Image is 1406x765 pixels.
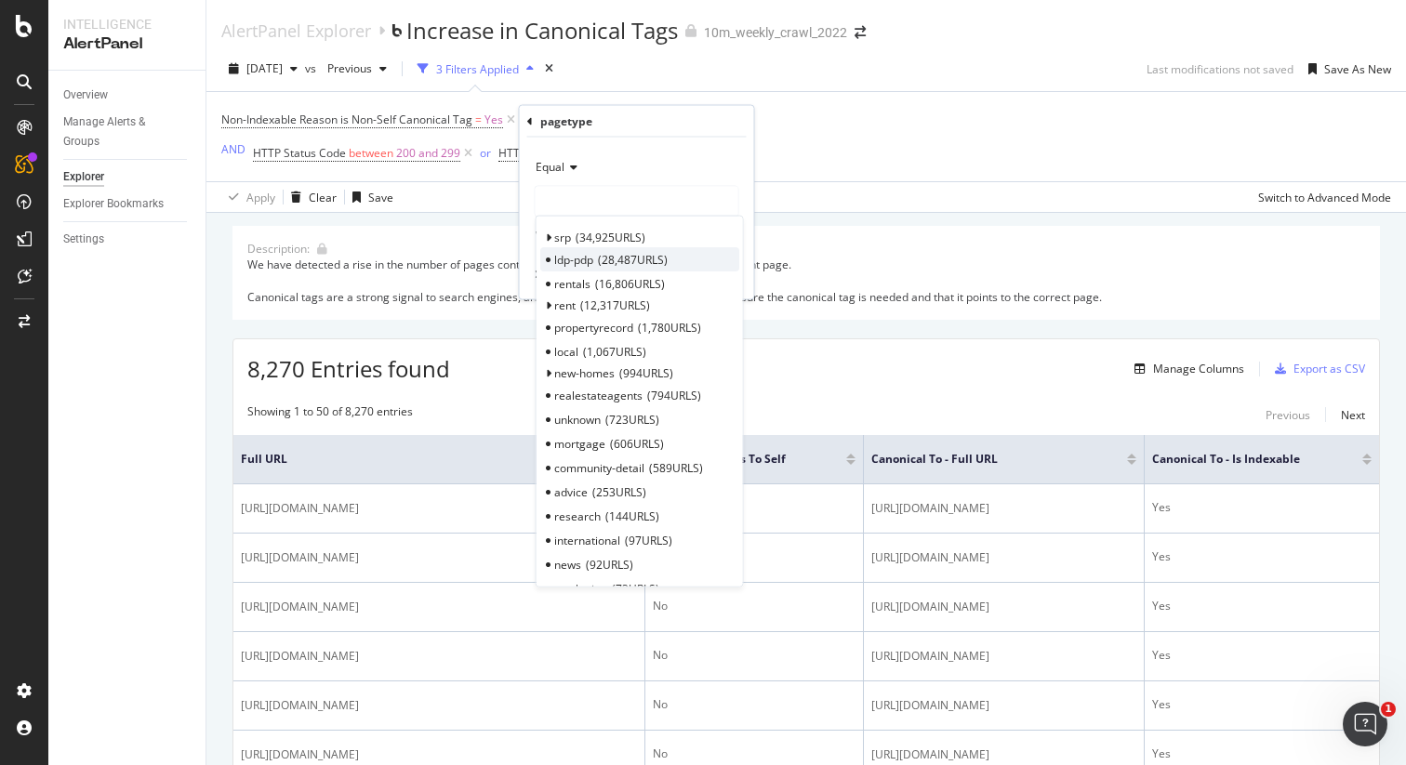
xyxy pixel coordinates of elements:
[554,275,590,291] span: rentals
[406,15,678,46] div: Increase in Canonical Tags
[540,113,592,129] div: pagetype
[221,20,371,41] a: AlertPanel Explorer
[54,108,69,123] img: tab_domain_overview_orange.svg
[554,580,607,596] span: marketing
[1152,499,1372,516] div: Yes
[208,110,307,122] div: Keywords by Traffic
[221,54,305,84] button: [DATE]
[649,459,703,475] span: 589 URLS
[63,112,175,152] div: Manage Alerts & Groups
[221,182,275,212] button: Apply
[63,15,191,33] div: Intelligence
[576,230,645,245] span: 34,925 URLS
[554,319,633,335] span: propertyrecord
[704,23,847,42] div: 10m_weekly_crawl_2022
[368,190,393,205] div: Save
[246,60,283,76] span: 2025 Sep. 4th
[871,499,989,518] span: [URL][DOMAIN_NAME]
[638,319,701,335] span: 1,780 URLS
[598,251,668,267] span: 28,487 URLS
[595,275,665,291] span: 16,806 URLS
[63,86,192,105] a: Overview
[583,343,646,359] span: 1,067 URLS
[320,54,394,84] button: Previous
[605,411,659,427] span: 723 URLS
[1152,598,1372,614] div: Yes
[653,499,855,516] div: No
[63,167,104,187] div: Explorer
[536,159,564,175] span: Equal
[63,230,192,249] a: Settings
[653,696,855,713] div: No
[554,365,615,381] span: new-homes
[647,387,701,402] span: 794 URLS
[610,435,664,451] span: 606 URLS
[1341,407,1365,423] div: Next
[554,483,588,499] span: advice
[305,60,320,76] span: vs
[246,190,275,205] div: Apply
[241,598,359,616] span: [URL][DOMAIN_NAME]
[1258,190,1391,205] div: Switch to Advanced Mode
[1153,361,1244,376] div: Manage Columns
[653,548,855,565] div: No
[554,230,571,245] span: srp
[653,598,855,614] div: No
[247,241,310,257] div: Description:
[247,257,1365,304] div: We have detected a rise in the number of pages containing a canonical tag that points to a differ...
[52,30,91,45] div: v 4.0.25
[1152,548,1372,565] div: Yes
[284,182,337,212] button: Clear
[253,145,346,161] span: HTTP Status Code
[480,145,491,161] div: or
[1152,451,1334,468] span: Canonical To - Is Indexable
[241,696,359,715] span: [URL][DOMAIN_NAME]
[653,745,855,762] div: No
[871,696,989,715] span: [URL][DOMAIN_NAME]
[1343,702,1387,746] iframe: Intercom live chat
[554,556,581,572] span: news
[554,459,644,475] span: community-detail
[221,112,472,127] span: Non-Indexable Reason is Non-Self Canonical Tag
[1127,358,1244,380] button: Manage Columns
[30,30,45,45] img: logo_orange.svg
[484,107,503,133] span: Yes
[48,48,205,63] div: Domain: [DOMAIN_NAME]
[1152,647,1372,664] div: Yes
[63,86,108,105] div: Overview
[554,297,576,313] span: rent
[554,343,578,359] span: local
[1251,182,1391,212] button: Switch to Advanced Mode
[554,532,620,547] span: international
[63,194,164,214] div: Explorer Bookmarks
[1266,403,1310,426] button: Previous
[349,145,393,161] span: between
[1266,407,1310,423] div: Previous
[480,144,491,162] button: or
[436,61,519,77] div: 3 Filters Applied
[554,411,601,427] span: unknown
[247,403,413,426] div: Showing 1 to 50 of 8,270 entries
[653,647,855,664] div: No
[188,108,203,123] img: tab_keywords_by_traffic_grey.svg
[1267,354,1365,384] button: Export as CSV
[320,60,372,76] span: Previous
[527,266,586,284] button: Cancel
[871,745,989,764] span: [URL][DOMAIN_NAME]
[586,556,633,572] span: 92 URLS
[1301,54,1391,84] button: Save As New
[1152,696,1372,713] div: Yes
[241,745,359,764] span: [URL][DOMAIN_NAME]
[580,297,650,313] span: 12,317 URLS
[63,33,191,55] div: AlertPanel
[63,112,192,152] a: Manage Alerts & Groups
[241,499,359,518] span: [URL][DOMAIN_NAME]
[871,598,989,616] span: [URL][DOMAIN_NAME]
[309,190,337,205] div: Clear
[241,451,600,468] span: Full URL
[74,110,166,122] div: Domain Overview
[475,112,482,127] span: =
[63,230,104,249] div: Settings
[592,483,646,499] span: 253 URLS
